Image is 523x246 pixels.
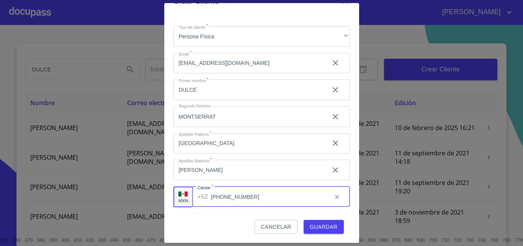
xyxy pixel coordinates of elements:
[326,161,345,179] button: clear input
[326,134,345,152] button: clear input
[326,81,345,99] button: clear input
[304,220,344,234] button: Guardar
[329,189,345,205] button: clear input
[310,222,338,232] span: Guardar
[326,107,345,126] button: clear input
[198,192,208,201] p: +52
[173,26,350,47] div: Persona Física
[326,54,345,72] button: clear input
[261,222,291,232] span: Cancelar
[178,192,188,197] img: R93DlvwvvjP9fbrDwZeCRYBHk45OWMq+AAOlFVsxT89f82nwPLnD58IP7+ANJEaWYhP0Tx8kkA0WlQMPQsAAgwAOmBj20AXj6...
[255,220,297,234] button: Cancelar
[178,198,188,203] p: MXN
